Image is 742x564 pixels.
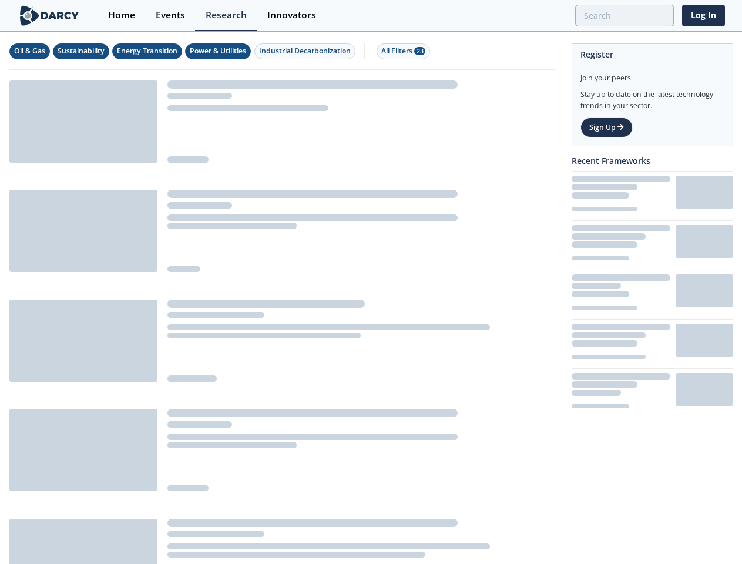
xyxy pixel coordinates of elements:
[112,43,182,59] button: Energy Transition
[377,43,430,59] button: All Filters 23
[156,11,185,20] div: Events
[190,46,246,56] div: Power & Utilities
[580,117,633,137] a: Sign Up
[14,46,45,56] div: Oil & Gas
[414,47,425,55] span: 23
[572,150,733,171] div: Recent Frameworks
[259,46,351,56] div: Industrial Decarbonization
[575,5,674,26] input: Advanced Search
[58,46,105,56] div: Sustainability
[580,83,724,111] div: Stay up to date on the latest technology trends in your sector.
[185,43,251,59] button: Power & Utilities
[108,11,135,20] div: Home
[18,5,82,26] img: logo-wide.svg
[682,5,725,26] a: Log In
[117,46,177,56] div: Energy Transition
[580,44,724,65] div: Register
[267,11,316,20] div: Innovators
[9,43,50,59] button: Oil & Gas
[254,43,355,59] button: Industrial Decarbonization
[381,46,425,56] div: All Filters
[206,11,247,20] div: Research
[53,43,109,59] button: Sustainability
[580,65,724,83] div: Join your peers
